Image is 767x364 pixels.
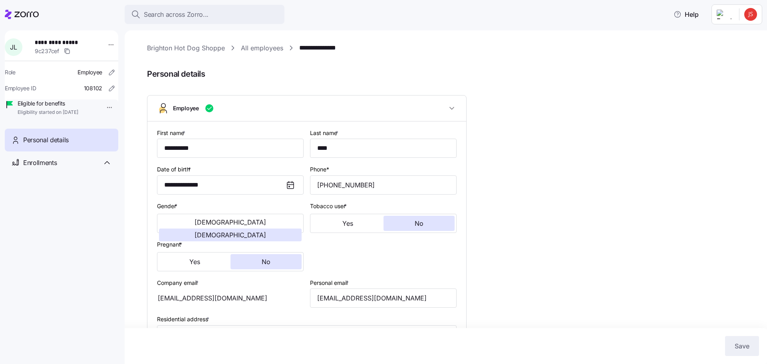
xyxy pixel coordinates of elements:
[144,10,209,20] span: Search across Zorro...
[77,68,102,76] span: Employee
[147,95,466,121] button: Employee
[125,5,284,24] button: Search across Zorro...
[18,99,78,107] span: Eligible for benefits
[157,278,200,287] label: Company email
[157,129,187,137] label: First name
[310,165,329,174] label: Phone*
[195,232,266,238] span: [DEMOGRAPHIC_DATA]
[5,68,16,76] span: Role
[173,104,199,112] span: Employee
[342,220,353,227] span: Yes
[744,8,757,21] img: dabd418a90e87b974ad9e4d6da1f3d74
[674,10,699,19] span: Help
[415,220,423,227] span: No
[23,158,57,168] span: Enrollments
[23,135,69,145] span: Personal details
[18,109,78,116] span: Eligibility started on [DATE]
[310,278,350,287] label: Personal email
[241,43,283,53] a: All employees
[157,240,184,249] label: Pregnant
[147,43,225,53] a: Brighton Hot Dog Shoppe
[310,175,457,195] input: Phone
[195,219,266,225] span: [DEMOGRAPHIC_DATA]
[10,44,17,50] span: J L
[667,6,705,22] button: Help
[5,84,36,92] span: Employee ID
[717,10,733,19] img: Employer logo
[735,341,749,351] span: Save
[157,165,193,174] label: Date of birth
[84,84,102,92] span: 108102
[310,202,348,211] label: Tobacco user
[310,129,340,137] label: Last name
[157,202,179,211] label: Gender
[157,315,211,324] label: Residential address
[35,47,59,55] span: 9c237cef
[262,259,270,265] span: No
[147,68,756,81] span: Personal details
[310,288,457,308] input: Email
[725,336,759,356] button: Save
[189,259,200,265] span: Yes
